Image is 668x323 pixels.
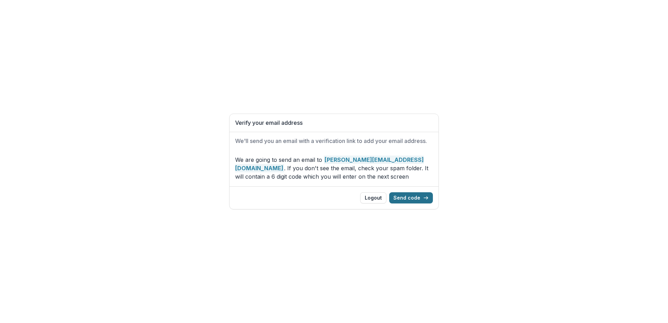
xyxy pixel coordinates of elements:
button: Send code [389,192,433,203]
p: We are going to send an email to . If you don't see the email, check your spam folder. It will co... [235,156,433,181]
button: Logout [360,192,386,203]
h2: We'll send you an email with a verification link to add your email address. [235,138,433,144]
strong: [PERSON_NAME][EMAIL_ADDRESS][DOMAIN_NAME] [235,156,424,172]
h1: Verify your email address [235,120,433,126]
